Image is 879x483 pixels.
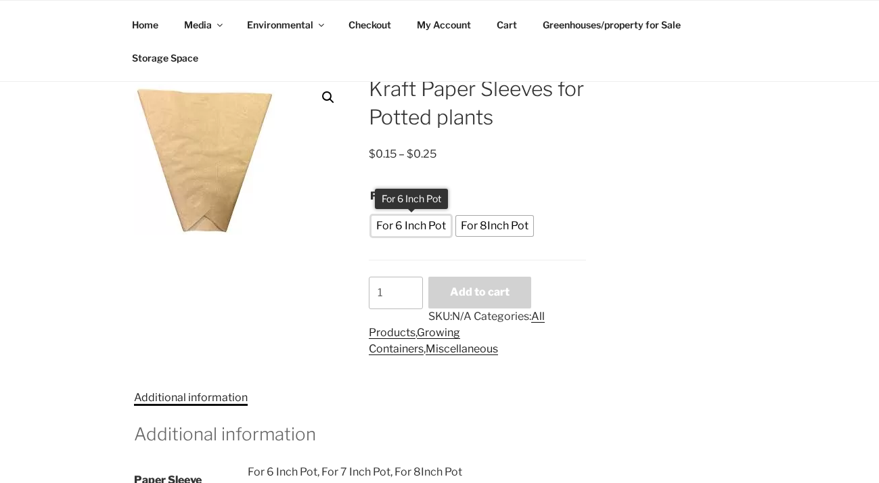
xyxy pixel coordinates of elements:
a: Cart [485,8,529,41]
span: SKU: [428,310,472,323]
span: Categories: , , [369,310,545,355]
h1: Kraft Paper Sleeves for Potted plants [369,74,586,131]
a: View full-screen image gallery [316,85,340,110]
ul: Paper Sleeve [369,213,586,239]
span: For 8Inch Pot [457,218,532,234]
a: Media [173,8,233,41]
a: Greenhouses/property for Sale [531,8,693,41]
a: All Products [369,310,545,339]
h2: Additional information [134,422,587,446]
p: For 6 Inch Pot, For 7 Inch Pot, For 8Inch Pot [248,464,587,480]
span: $ [407,147,413,160]
span: For 6 Inch Pot [373,218,449,234]
a: Home [120,8,171,41]
a: Environmental [235,8,335,41]
a: Checkout [337,8,403,41]
a: My Account [405,8,483,41]
bdi: 0.25 [407,147,436,160]
label: Paper Sleeve [370,188,438,204]
li: For 6 Inch Pot [371,216,451,236]
a: Miscellaneous [426,342,498,355]
img: Kraft Paper Sleeves for Potted plants [134,74,278,235]
bdi: 0.15 [369,147,397,160]
span: N/A [452,310,472,323]
span: – [399,147,405,160]
a: Additional information [134,391,248,404]
button: Add to cart [428,277,531,308]
li: For 8Inch Pot [456,216,533,236]
span: $ [369,147,376,160]
a: Growing Containers [369,326,460,355]
input: Product quantity [369,277,423,309]
nav: Top Menu [120,8,759,74]
a: Storage Space [120,41,210,74]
